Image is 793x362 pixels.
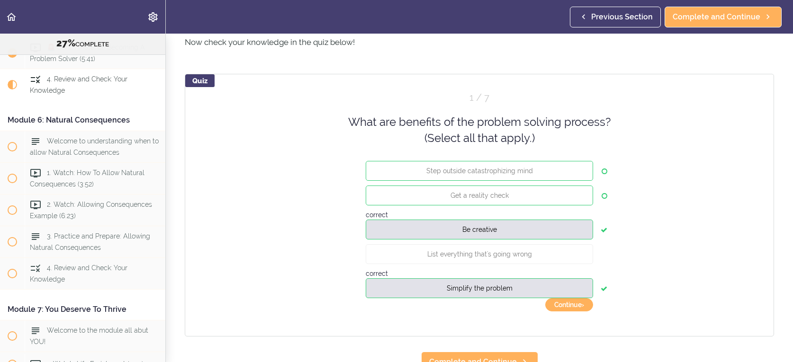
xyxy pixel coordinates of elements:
[342,114,617,147] div: What are benefits of the problem solving process? (Select all that apply.)
[56,37,75,49] span: 27%
[185,37,355,47] span: Now check your knowledge in the quiz below!
[673,11,760,23] span: Complete and Continue
[6,11,17,23] svg: Back to course curriculum
[30,137,159,156] span: Welcome to understanding when to allow Natural Consequences
[30,169,144,187] span: 1. Watch: How To Allow Natural Consequences (3:52)
[366,269,388,277] span: correct
[665,7,782,27] a: Complete and Continue
[462,225,497,233] span: Be creative
[30,201,152,219] span: 2. Watch: Allowing Consequences Example (6:23)
[366,244,593,264] button: List everything that's going wrong
[366,160,593,180] button: Step outside catastrophizing mind
[427,250,532,257] span: List everything that's going wrong
[366,219,593,239] button: Be creative
[147,11,159,23] svg: Settings Menu
[30,264,127,283] span: 4. Review and Check: Your Knowledge
[185,74,215,87] div: Quiz
[366,91,593,105] div: Question 1 out of 7
[12,37,153,50] div: COMPLETE
[570,7,661,27] a: Previous Section
[447,284,513,291] span: Simplify the problem
[545,298,593,311] button: continue
[426,167,533,174] span: Step outside catastrophizing mind
[30,327,148,345] span: Welcome to the module all abut YOU!
[30,75,127,94] span: 4. Review and Check: Your Knowledge
[366,185,593,205] button: Get a reality check
[366,278,593,298] button: Simplify the problem
[451,191,509,199] span: Get a reality check
[30,232,150,251] span: 3. Practice and Prepare: Allowing Natural Consequences
[30,44,145,62] span: 🚨 Bonus Material: Becoming A Problem Solver (5:41)
[366,211,388,218] span: correct
[591,11,653,23] span: Previous Section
